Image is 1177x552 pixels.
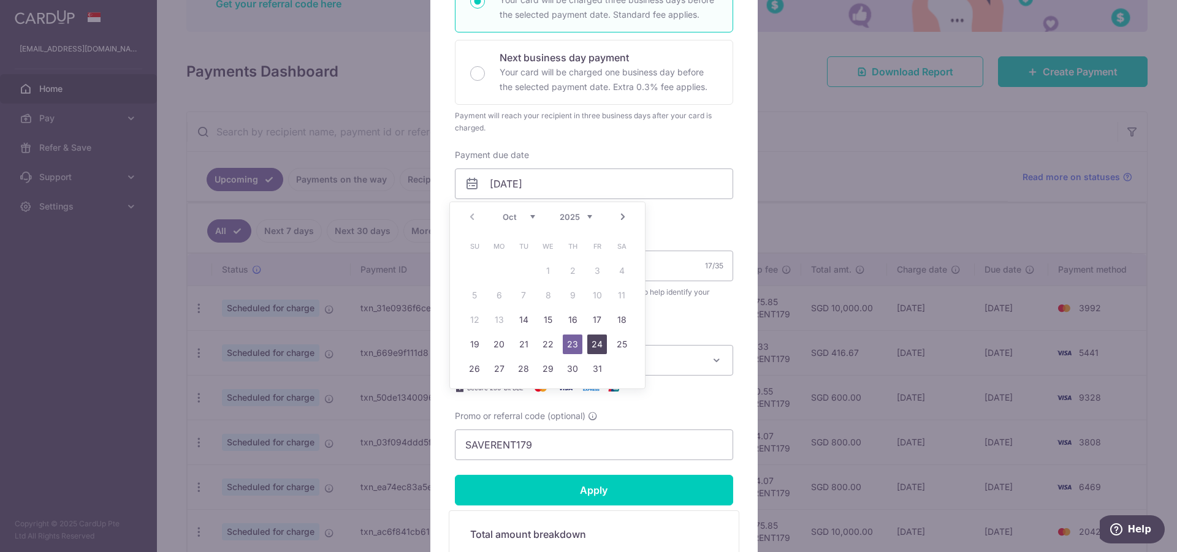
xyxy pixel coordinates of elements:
[514,236,533,256] span: Tuesday
[538,310,558,330] a: 15
[465,335,484,354] a: 19
[1100,515,1165,546] iframe: Opens a widget where you can find more information
[514,310,533,330] a: 14
[563,359,582,379] a: 30
[538,335,558,354] a: 22
[538,236,558,256] span: Wednesday
[455,475,733,505] input: Apply
[489,359,509,379] a: 27
[587,310,607,330] a: 17
[563,236,582,256] span: Thursday
[612,310,631,330] a: 18
[455,410,585,422] span: Promo or referral code (optional)
[587,359,607,379] a: 31
[705,260,723,272] div: 17/35
[587,236,607,256] span: Friday
[500,65,718,94] p: Your card will be charged one business day before the selected payment date. Extra 0.3% fee applies.
[514,335,533,354] a: 21
[465,236,484,256] span: Sunday
[563,335,582,354] a: 23
[563,310,582,330] a: 16
[455,110,733,134] div: Payment will reach your recipient in three business days after your card is charged.
[514,359,533,379] a: 28
[489,335,509,354] a: 20
[455,168,733,199] input: DD / MM / YYYY
[489,236,509,256] span: Monday
[612,236,631,256] span: Saturday
[470,527,718,542] h5: Total amount breakdown
[587,335,607,354] a: 24
[612,335,631,354] a: 25
[500,50,718,65] p: Next business day payment
[455,149,529,161] label: Payment due date
[465,359,484,379] a: 26
[615,210,630,224] a: Next
[538,359,558,379] a: 29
